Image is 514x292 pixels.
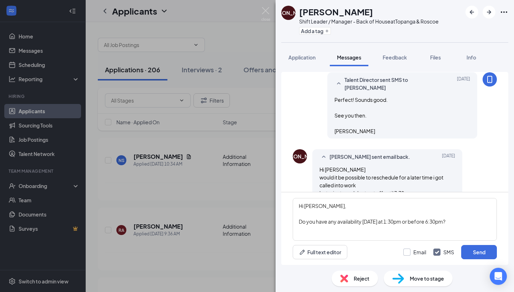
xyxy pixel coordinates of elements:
button: Full text editorPen [293,245,347,259]
svg: SmallChevronUp [334,79,343,88]
svg: Pen [299,249,306,256]
button: ArrowLeftNew [465,6,478,19]
span: Application [288,54,316,61]
svg: Plus [325,29,329,33]
span: Move to stage [410,275,444,282]
svg: ArrowRight [485,8,493,16]
div: [PERSON_NAME] [268,9,309,16]
svg: SmallChevronUp [319,153,328,161]
span: [PERSON_NAME] sent email back. [329,153,410,161]
div: Open Intercom Messenger [490,268,507,285]
div: [PERSON_NAME] [279,153,321,160]
svg: MobileSms [485,75,494,84]
span: Hi [PERSON_NAME] would it be possible to reschedule for a later time i got called into work last ... [319,166,443,196]
span: Feedback [383,54,407,61]
span: Talent Director sent SMS to [PERSON_NAME] [344,76,438,92]
span: Messages [337,54,361,61]
span: Reject [354,275,369,282]
button: Send [461,245,497,259]
div: Shift Leader / Manager - Back of House at Topanga & Roscoe [299,18,439,25]
span: [DATE] [457,76,470,92]
span: Perfect! Sounds good. See you then. [PERSON_NAME] [334,97,388,134]
svg: Ellipses [500,8,508,16]
span: Info [467,54,476,61]
h1: [PERSON_NAME] [299,6,373,18]
span: [DATE] [442,153,455,161]
svg: ArrowLeftNew [468,8,476,16]
button: ArrowRight [483,6,495,19]
button: PlusAdd a tag [299,27,331,35]
textarea: Hi [PERSON_NAME], Do you have any availability [DATE] at 1:30pm or before 6:30pm? [293,198,497,241]
span: Files [430,54,441,61]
